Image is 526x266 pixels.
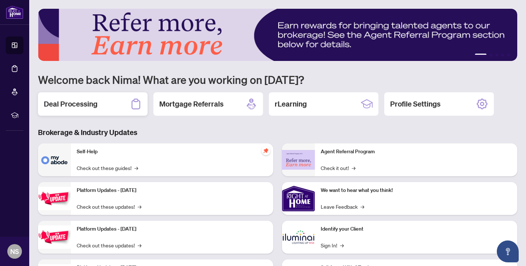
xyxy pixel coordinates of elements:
[495,54,498,57] button: 3
[6,5,23,19] img: logo
[501,54,504,57] button: 4
[77,148,267,156] p: Self-Help
[321,186,511,194] p: We want to hear what you think!
[321,241,344,249] a: Sign In!→
[340,241,344,249] span: →
[134,164,138,172] span: →
[321,164,355,172] a: Check it out!→
[282,182,315,215] img: We want to hear what you think!
[38,143,71,176] img: Self-Help
[475,54,487,57] button: 1
[138,203,141,211] span: →
[77,186,267,194] p: Platform Updates - [DATE]
[10,246,19,257] span: NS
[38,225,71,248] img: Platform Updates - July 8, 2025
[321,203,364,211] a: Leave Feedback→
[507,54,510,57] button: 5
[390,99,441,109] h2: Profile Settings
[282,150,315,170] img: Agent Referral Program
[361,203,364,211] span: →
[352,164,355,172] span: →
[38,9,517,61] img: Slide 0
[321,148,511,156] p: Agent Referral Program
[262,146,270,155] span: pushpin
[38,127,517,138] h3: Brokerage & Industry Updates
[38,73,517,86] h1: Welcome back Nima! What are you working on [DATE]?
[138,241,141,249] span: →
[77,203,141,211] a: Check out these updates!→
[159,99,224,109] h2: Mortgage Referrals
[44,99,98,109] h2: Deal Processing
[275,99,307,109] h2: rLearning
[489,54,492,57] button: 2
[77,225,267,233] p: Platform Updates - [DATE]
[321,225,511,233] p: Identify your Client
[497,240,519,262] button: Open asap
[38,187,71,210] img: Platform Updates - July 21, 2025
[282,221,315,254] img: Identify your Client
[77,164,138,172] a: Check out these guides!→
[77,241,141,249] a: Check out these updates!→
